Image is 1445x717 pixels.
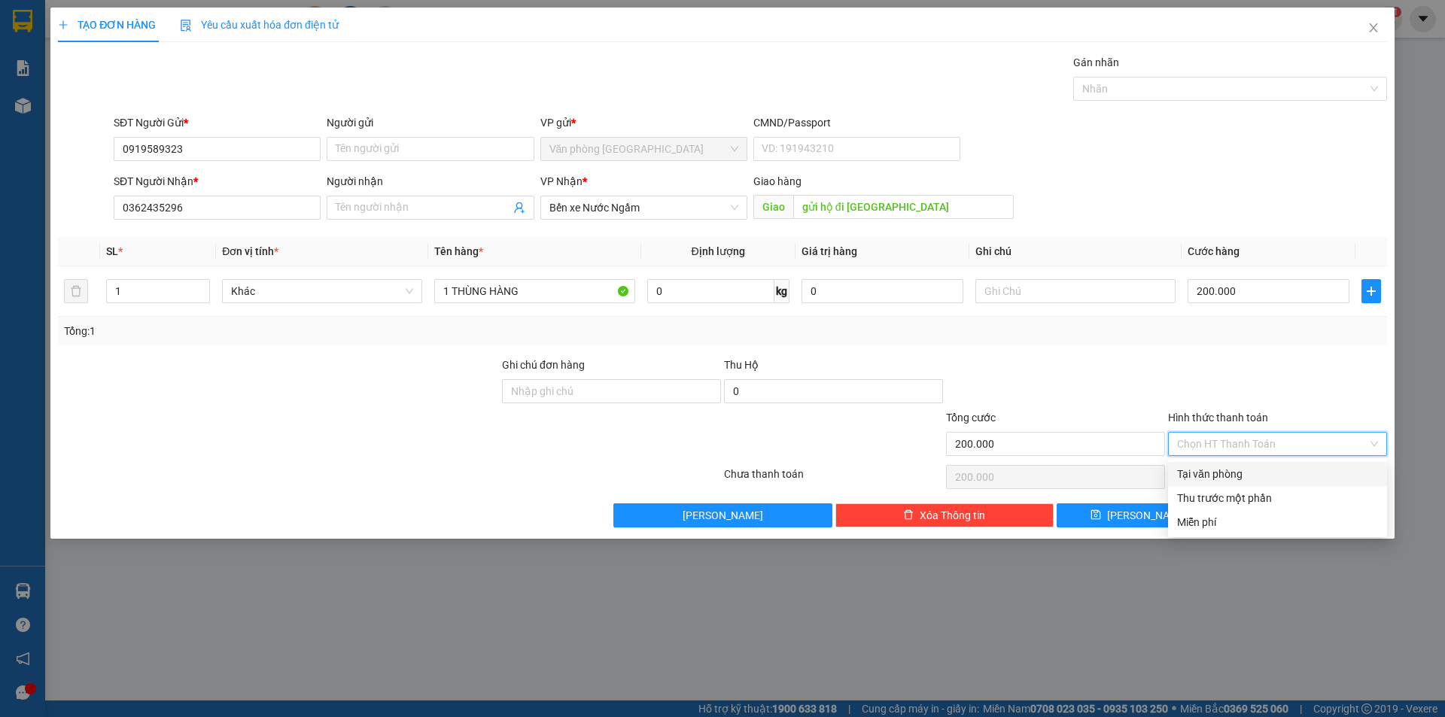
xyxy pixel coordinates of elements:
[903,509,914,521] span: delete
[180,20,192,32] img: icon
[1073,56,1119,68] label: Gán nhãn
[969,237,1182,266] th: Ghi chú
[327,114,534,131] div: Người gửi
[1362,285,1380,297] span: plus
[1091,509,1101,521] span: save
[513,202,525,214] span: user-add
[231,280,413,302] span: Khác
[975,279,1176,303] input: Ghi Chú
[502,359,585,371] label: Ghi chú đơn hàng
[8,81,104,131] li: VP Văn phòng [GEOGRAPHIC_DATA]
[540,175,583,187] span: VP Nhận
[549,138,738,160] span: Văn phòng Đà Lạt
[722,466,945,492] div: Chưa thanh toán
[1352,8,1395,50] button: Close
[802,279,963,303] input: 0
[1177,466,1378,482] div: Tại văn phòng
[1177,490,1378,506] div: Thu trước một phần
[793,195,1014,219] input: Dọc đường
[753,195,793,219] span: Giao
[114,114,321,131] div: SĐT Người Gửi
[434,245,483,257] span: Tên hàng
[835,503,1054,527] button: deleteXóa Thông tin
[58,20,68,30] span: plus
[8,8,218,64] li: Nhà xe Tài Thắng
[549,196,738,219] span: Bến xe Nước Ngầm
[683,507,763,524] span: [PERSON_NAME]
[753,175,802,187] span: Giao hàng
[502,379,721,403] input: Ghi chú đơn hàng
[613,503,832,527] button: [PERSON_NAME]
[104,81,200,114] li: VP Bến xe Nước Ngầm
[1188,245,1240,257] span: Cước hàng
[180,19,339,31] span: Yêu cầu xuất hóa đơn điện tử
[1057,503,1220,527] button: save[PERSON_NAME]
[946,412,996,424] span: Tổng cước
[920,507,985,524] span: Xóa Thông tin
[692,245,745,257] span: Định lượng
[64,279,88,303] button: delete
[1367,22,1380,34] span: close
[540,114,747,131] div: VP gửi
[1168,412,1268,424] label: Hình thức thanh toán
[1177,514,1378,530] div: Miễn phí
[1107,507,1188,524] span: [PERSON_NAME]
[1361,279,1381,303] button: plus
[327,173,534,190] div: Người nhận
[106,245,118,257] span: SL
[802,245,857,257] span: Giá trị hàng
[724,359,759,371] span: Thu Hộ
[222,245,278,257] span: Đơn vị tính
[434,279,634,303] input: VD: Bàn, Ghế
[753,114,960,131] div: CMND/Passport
[114,173,321,190] div: SĐT Người Nhận
[64,323,558,339] div: Tổng: 1
[58,19,156,31] span: TẠO ĐƠN HÀNG
[774,279,789,303] span: kg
